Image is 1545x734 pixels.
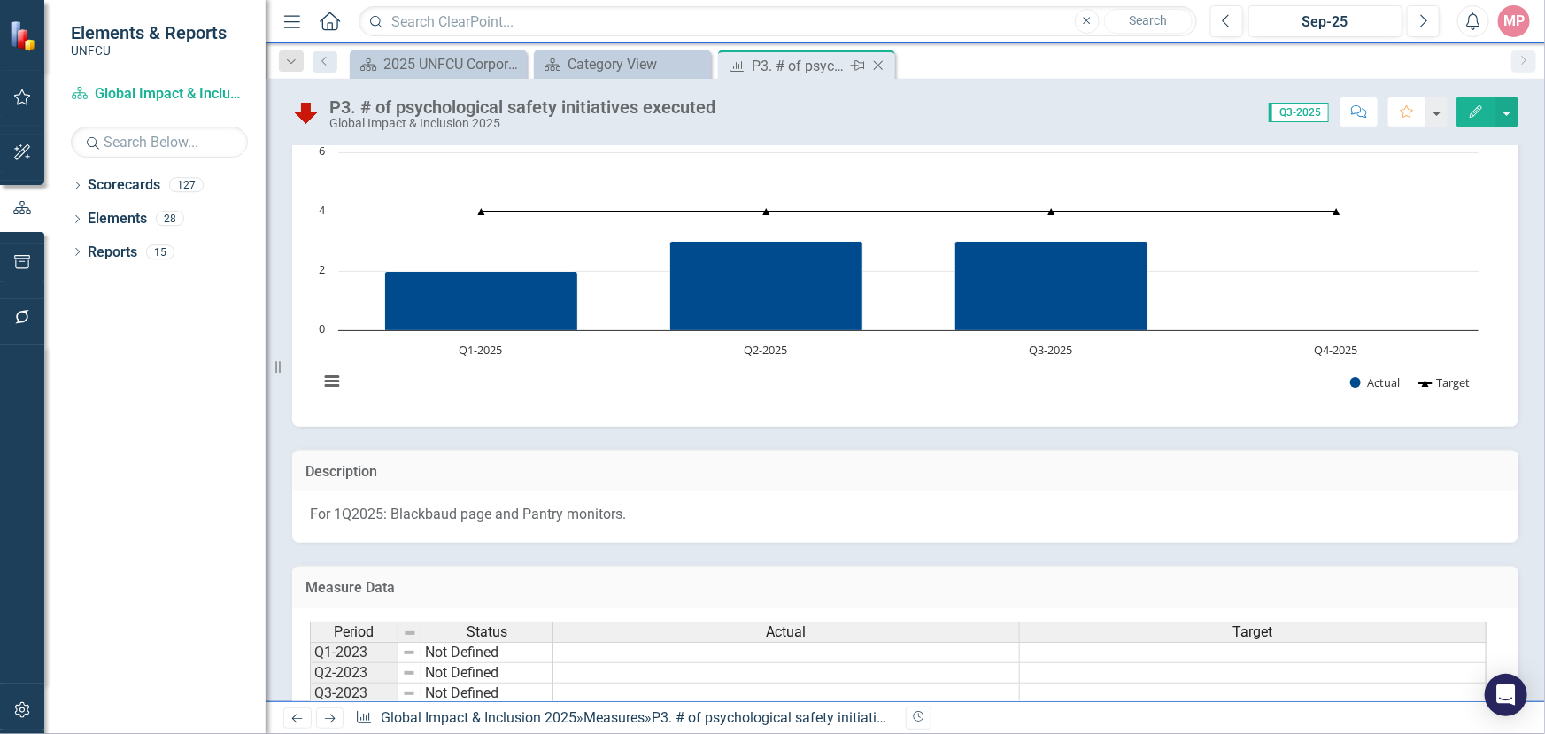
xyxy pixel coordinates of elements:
[310,642,398,663] td: Q1-2023
[71,127,248,158] input: Search Below...
[305,464,1505,480] h3: Description
[319,321,325,336] text: 0
[421,663,553,684] td: Not Defined
[1269,103,1329,122] span: Q3-2025
[1255,12,1397,33] div: Sep-25
[421,642,553,663] td: Not Defined
[310,684,398,704] td: Q3-2023
[329,97,715,117] div: P3. # of psychological safety initiatives executed
[538,53,707,75] a: Category View
[402,666,416,680] img: 8DAGhfEEPCf229AAAAAElFTkSuQmCC
[652,709,957,726] div: P3. # of psychological safety initiatives executed
[8,19,42,52] img: ClearPoint Strategy
[319,368,344,393] button: View chart menu, Chart
[1030,342,1073,358] text: Q3-2025
[763,208,770,215] path: Q2-2025, 4. Target.
[310,143,1487,409] svg: Interactive chart
[383,53,522,75] div: 2025 UNFCU Corporate Balanced Scorecard
[403,626,417,640] img: 8DAGhfEEPCf229AAAAAElFTkSuQmCC
[421,684,553,704] td: Not Defined
[385,152,1338,331] g: Actual, series 1 of 2. Bar series with 4 bars.
[467,624,507,640] span: Status
[460,342,503,358] text: Q1-2025
[88,175,160,196] a: Scorecards
[310,143,1501,409] div: Chart. Highcharts interactive chart.
[1498,5,1530,37] button: MP
[71,22,227,43] span: Elements & Reports
[1419,375,1471,390] button: Show Target
[354,53,522,75] a: 2025 UNFCU Corporate Balanced Scorecard
[955,241,1148,330] path: Q3-2025, 3. Actual.
[310,663,398,684] td: Q2-2023
[146,244,174,259] div: 15
[169,178,204,193] div: 127
[335,624,375,640] span: Period
[319,143,325,158] text: 6
[381,709,576,726] a: Global Impact & Inclusion 2025
[1315,342,1358,358] text: Q4-2025
[402,686,416,700] img: 8DAGhfEEPCf229AAAAAElFTkSuQmCC
[71,43,227,58] small: UNFCU
[156,212,184,227] div: 28
[310,505,1501,525] p: For 1Q2025: Blackbaud page and Pantry monitors.
[319,261,325,277] text: 2
[767,624,807,640] span: Actual
[1485,674,1527,716] div: Open Intercom Messenger
[88,243,137,263] a: Reports
[1048,208,1055,215] path: Q3-2025, 4. Target.
[355,708,892,729] div: » »
[359,6,1196,37] input: Search ClearPoint...
[1333,208,1340,215] path: Q4-2025, 4. Target.
[88,209,147,229] a: Elements
[71,84,248,104] a: Global Impact & Inclusion 2025
[568,53,707,75] div: Category View
[478,208,1340,215] g: Target, series 2 of 2. Line with 4 data points.
[1104,9,1193,34] button: Search
[1129,13,1167,27] span: Search
[1350,375,1400,390] button: Show Actual
[1248,5,1403,37] button: Sep-25
[1233,624,1273,640] span: Target
[319,202,326,218] text: 4
[402,645,416,660] img: 8DAGhfEEPCf229AAAAAElFTkSuQmCC
[305,580,1505,596] h3: Measure Data
[329,117,715,130] div: Global Impact & Inclusion 2025
[583,709,645,726] a: Measures
[752,55,846,77] div: P3. # of psychological safety initiatives executed
[670,241,863,330] path: Q2-2025, 3. Actual.
[745,342,788,358] text: Q2-2025
[478,208,485,215] path: Q1-2025, 4. Target.
[292,98,321,127] img: Below Plan
[385,271,578,330] path: Q1-2025, 2. Actual.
